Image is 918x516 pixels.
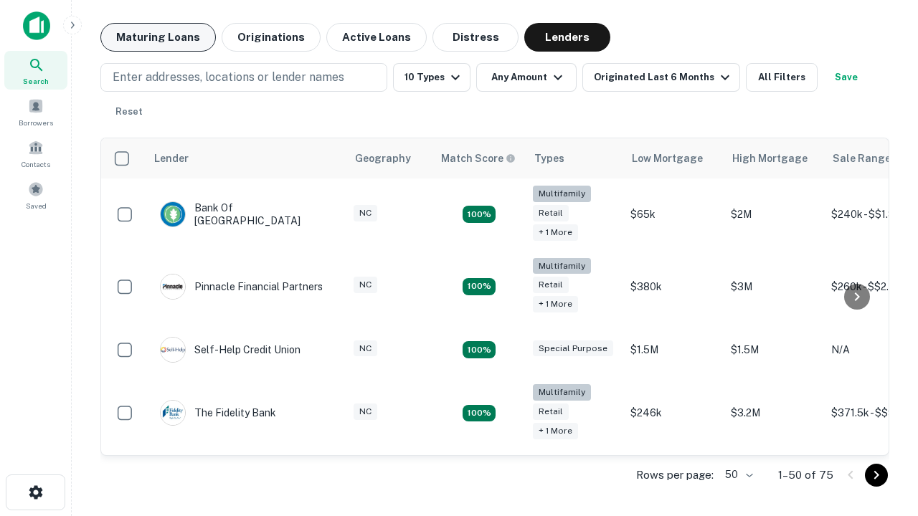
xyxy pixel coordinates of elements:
[355,150,411,167] div: Geography
[463,341,496,358] div: Matching Properties: 11, hasApolloMatch: undefined
[533,296,578,312] div: + 1 more
[724,322,824,377] td: $1.5M
[463,278,496,295] div: Matching Properties: 17, hasApolloMatch: undefined
[441,150,513,166] h6: Match Score
[533,384,591,401] div: Multifamily
[724,138,824,178] th: High Mortgage
[865,464,888,487] button: Go to next page
[724,178,824,251] td: $2M
[476,63,577,92] button: Any Amount
[4,176,67,214] a: Saved
[23,75,49,87] span: Search
[533,258,591,274] div: Multifamily
[100,23,216,52] button: Maturing Loans
[160,201,332,227] div: Bank Of [GEOGRAPHIC_DATA]
[524,23,610,52] button: Lenders
[354,340,377,357] div: NC
[354,205,377,221] div: NC
[533,224,578,241] div: + 1 more
[354,277,377,293] div: NC
[724,377,824,449] td: $3.2M
[533,403,569,420] div: Retail
[623,138,724,178] th: Low Mortgage
[533,186,591,202] div: Multifamily
[19,117,53,128] span: Borrowers
[222,23,321,52] button: Originations
[632,150,703,167] div: Low Mortgage
[533,340,613,357] div: Special Purpose
[23,11,50,40] img: capitalize-icon.png
[326,23,427,52] button: Active Loans
[732,150,808,167] div: High Mortgage
[161,274,185,299] img: picture
[160,400,276,426] div: The Fidelity Bank
[533,277,569,293] div: Retail
[623,322,724,377] td: $1.5M
[724,251,824,323] td: $3M
[778,467,833,484] p: 1–50 of 75
[160,274,323,300] div: Pinnacle Financial Partners
[26,200,47,211] span: Saved
[746,63,818,92] button: All Filters
[22,158,50,170] span: Contacts
[636,467,714,484] p: Rows per page:
[823,63,869,92] button: Save your search to get updates of matches that match your search criteria.
[623,178,724,251] td: $65k
[4,92,67,131] a: Borrowers
[432,23,519,52] button: Distress
[106,97,152,126] button: Reset
[146,138,346,178] th: Lender
[526,138,623,178] th: Types
[533,423,578,439] div: + 1 more
[463,405,496,422] div: Matching Properties: 10, hasApolloMatch: undefined
[846,355,918,424] iframe: Chat Widget
[432,138,526,178] th: Capitalize uses an advanced AI algorithm to match your search with the best lender. The match sco...
[623,251,724,323] td: $380k
[833,150,891,167] div: Sale Range
[160,337,301,363] div: Self-help Credit Union
[161,202,185,226] img: picture
[533,205,569,221] div: Retail
[534,150,564,167] div: Types
[154,150,189,167] div: Lender
[441,150,516,166] div: Capitalize uses an advanced AI algorithm to match your search with the best lender. The match sco...
[393,63,470,92] button: 10 Types
[623,377,724,449] td: $246k
[4,134,67,173] a: Contacts
[100,63,387,92] button: Enter addresses, locations or lender names
[4,51,67,90] a: Search
[113,69,344,86] p: Enter addresses, locations or lender names
[354,403,377,420] div: NC
[719,464,755,485] div: 50
[161,338,185,362] img: picture
[594,69,734,86] div: Originated Last 6 Months
[463,206,496,223] div: Matching Properties: 17, hasApolloMatch: undefined
[346,138,432,178] th: Geography
[161,401,185,425] img: picture
[582,63,740,92] button: Originated Last 6 Months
